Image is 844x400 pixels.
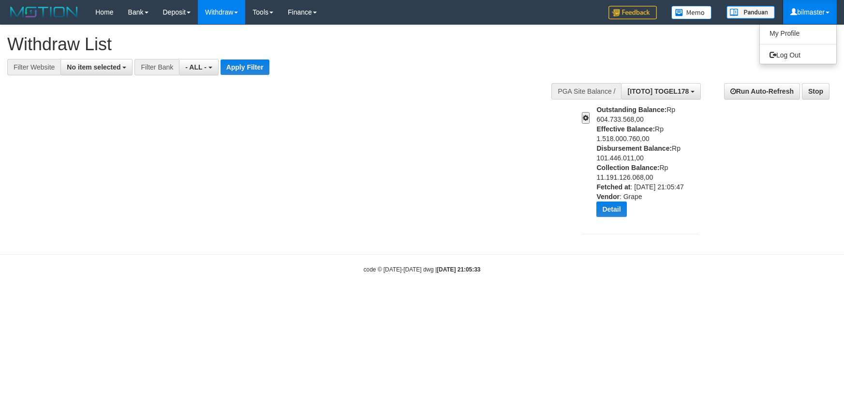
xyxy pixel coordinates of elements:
b: Effective Balance: [596,125,655,133]
img: MOTION_logo.png [7,5,81,19]
b: Disbursement Balance: [596,144,672,152]
a: Stop [802,83,829,100]
span: - ALL - [185,63,207,71]
button: - ALL - [179,59,218,75]
small: code © [DATE]-[DATE] dwg | [364,266,481,273]
span: [ITOTO] TOGEL178 [627,87,689,95]
div: Filter Bank [134,59,179,75]
div: Filter Website [7,59,60,75]
b: Outstanding Balance: [596,106,666,114]
b: Vendor [596,193,619,200]
b: Collection Balance: [596,164,659,171]
img: Button%20Memo.svg [671,6,712,19]
div: Rp 604.733.568,00 Rp 1.518.000.760,00 Rp 101.446.011,00 Rp 11.191.126.068,00 : [DATE] 21:05:47 : ... [596,105,706,224]
strong: [DATE] 21:05:33 [437,266,480,273]
b: Fetched at [596,183,630,191]
button: [ITOTO] TOGEL178 [621,83,701,100]
h1: Withdraw List [7,35,553,54]
a: Run Auto-Refresh [724,83,800,100]
a: Log Out [760,49,836,61]
button: Detail [596,201,626,217]
button: No item selected [60,59,133,75]
span: No item selected [67,63,120,71]
a: My Profile [760,27,836,40]
img: Feedback.jpg [608,6,657,19]
div: PGA Site Balance / [551,83,621,100]
img: panduan.png [726,6,775,19]
button: Apply Filter [221,59,269,75]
